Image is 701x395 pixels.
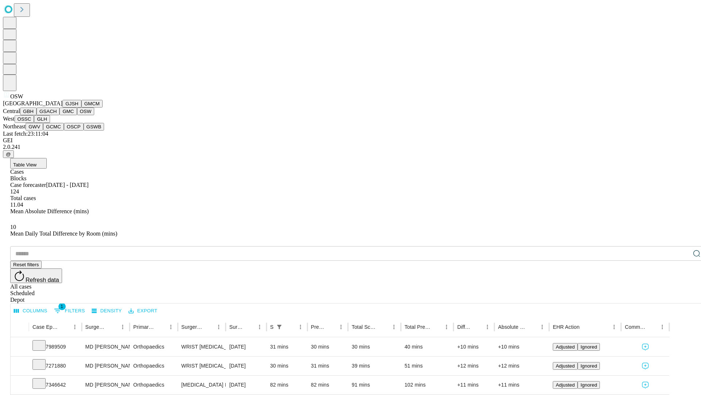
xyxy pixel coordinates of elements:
div: WRIST [MEDICAL_DATA] SURGERY RELEASE TRANSVERSE [MEDICAL_DATA] LIGAMENT [181,357,222,375]
div: 7346642 [32,376,78,394]
button: Refresh data [10,268,62,283]
span: 1 [58,303,66,310]
button: Expand [14,360,25,373]
button: GSACH [37,108,60,115]
span: 10 [10,224,16,230]
div: Difference [457,324,471,330]
div: Orthopaedics [133,357,174,375]
button: GBH [20,108,37,115]
span: Table View [13,162,37,168]
span: Ignored [581,382,597,388]
button: Table View [10,158,47,169]
button: OSSC [15,115,34,123]
button: Sort [472,322,482,332]
button: GMCM [81,100,103,108]
span: OSW [10,93,23,99]
span: Mean Daily Total Difference by Room (mins) [10,230,117,237]
div: MD [PERSON_NAME] [85,357,126,375]
span: Adjusted [556,382,575,388]
button: GSWB [84,123,104,131]
div: Case Epic Id [32,324,59,330]
button: Adjusted [553,343,578,351]
button: Sort [285,322,295,332]
div: 2.0.241 [3,144,698,150]
button: Show filters [52,305,87,317]
div: Orthopaedics [133,338,174,356]
div: 30 mins [270,357,304,375]
span: Total cases [10,195,36,201]
div: 51 mins [405,357,450,375]
span: West [3,116,15,122]
span: [GEOGRAPHIC_DATA] [3,100,62,106]
button: Adjusted [553,362,578,370]
button: Menu [537,322,547,332]
span: Northeast [3,123,26,129]
button: Sort [326,322,336,332]
button: Sort [431,322,441,332]
div: 31 mins [270,338,304,356]
span: @ [6,151,11,157]
button: GJSH [62,100,81,108]
div: MD [PERSON_NAME] [85,376,126,394]
button: Export [127,305,159,317]
button: Menu [254,322,265,332]
button: @ [3,150,14,158]
div: 30 mins [311,338,345,356]
div: Absolute Difference [498,324,526,330]
div: WRIST [MEDICAL_DATA] SURGERY RELEASE TRANSVERSE [MEDICAL_DATA] LIGAMENT [181,338,222,356]
div: Primary Service [133,324,154,330]
button: Density [90,305,124,317]
div: Orthopaedics [133,376,174,394]
div: Comments [625,324,646,330]
button: Menu [389,322,399,332]
button: Show filters [274,322,284,332]
button: Expand [14,341,25,354]
span: Ignored [581,344,597,350]
div: 82 mins [311,376,345,394]
button: Menu [214,322,224,332]
div: Total Predicted Duration [405,324,431,330]
button: Menu [482,322,493,332]
span: [DATE] - [DATE] [46,182,88,188]
div: [DATE] [229,376,263,394]
button: Menu [441,322,452,332]
button: Sort [107,322,118,332]
button: GWV [26,123,43,131]
span: 11.04 [10,202,23,208]
button: Sort [203,322,214,332]
div: +12 mins [457,357,491,375]
button: Sort [60,322,70,332]
button: Sort [244,322,254,332]
button: Ignored [578,381,600,389]
button: Adjusted [553,381,578,389]
button: Menu [295,322,306,332]
div: [DATE] [229,338,263,356]
span: 124 [10,188,19,195]
div: 82 mins [270,376,304,394]
span: Central [3,108,20,114]
div: Surgeon Name [85,324,107,330]
button: Reset filters [10,261,42,268]
button: Sort [527,322,537,332]
button: Menu [336,322,346,332]
div: Predicted In Room Duration [311,324,325,330]
div: GEI [3,137,698,144]
div: Surgery Date [229,324,244,330]
button: Menu [70,322,80,332]
button: Sort [580,322,590,332]
div: +11 mins [498,376,545,394]
div: +11 mins [457,376,491,394]
button: Expand [14,379,25,392]
div: Surgery Name [181,324,203,330]
div: 40 mins [405,338,450,356]
div: +10 mins [457,338,491,356]
button: Sort [156,322,166,332]
span: Mean Absolute Difference (mins) [10,208,89,214]
button: Menu [609,322,619,332]
div: Total Scheduled Duration [352,324,378,330]
div: 1 active filter [274,322,284,332]
div: Scheduled In Room Duration [270,324,273,330]
div: [MEDICAL_DATA] INTERPOSITION [MEDICAL_DATA] JOINTS [181,376,222,394]
button: GMC [60,108,77,115]
div: 7271880 [32,357,78,375]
